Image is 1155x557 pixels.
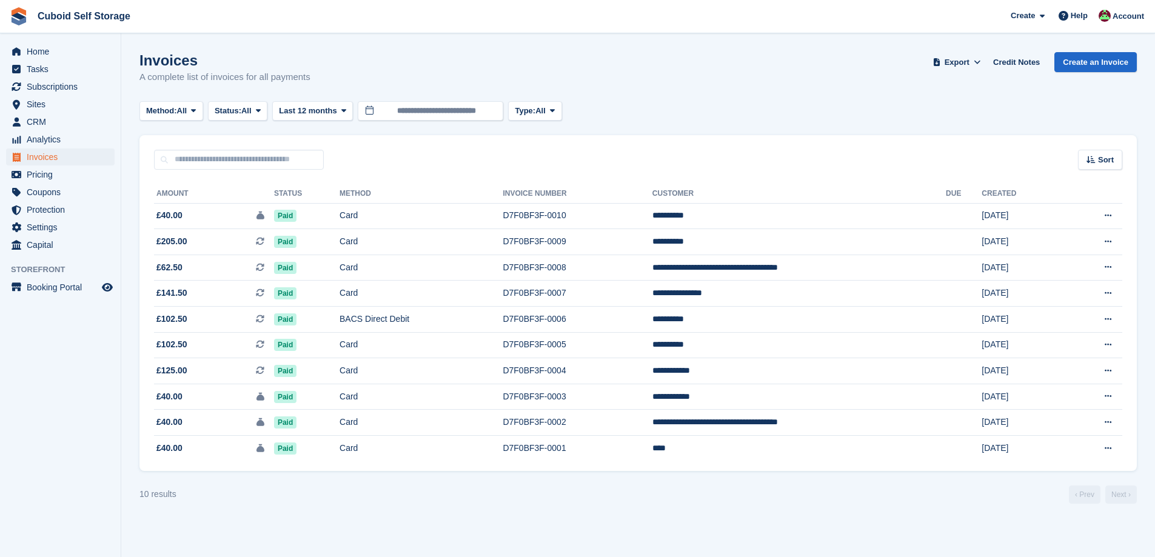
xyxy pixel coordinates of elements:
[1066,485,1139,504] nav: Page
[156,416,182,429] span: £40.00
[274,416,296,429] span: Paid
[6,43,115,60] a: menu
[503,255,652,281] td: D7F0BF3F-0008
[6,78,115,95] a: menu
[6,96,115,113] a: menu
[982,410,1063,436] td: [DATE]
[515,105,535,117] span: Type:
[139,70,310,84] p: A complete list of invoices for all payments
[988,52,1045,72] a: Credit Notes
[945,56,969,68] span: Export
[1098,154,1114,166] span: Sort
[340,384,503,410] td: Card
[340,203,503,229] td: Card
[27,113,99,130] span: CRM
[6,166,115,183] a: menu
[1011,10,1035,22] span: Create
[503,436,652,461] td: D7F0BF3F-0001
[274,262,296,274] span: Paid
[1105,485,1137,504] a: Next
[156,338,187,351] span: £102.50
[156,313,187,325] span: £102.50
[33,6,135,26] a: Cuboid Self Storage
[340,358,503,384] td: Card
[274,184,340,204] th: Status
[274,287,296,299] span: Paid
[982,307,1063,333] td: [DATE]
[27,43,99,60] span: Home
[1099,10,1111,22] img: George Fielding
[156,235,187,248] span: £205.00
[208,101,267,121] button: Status: All
[146,105,177,117] span: Method:
[340,410,503,436] td: Card
[503,358,652,384] td: D7F0BF3F-0004
[946,184,982,204] th: Due
[241,105,252,117] span: All
[340,307,503,333] td: BACS Direct Debit
[930,52,983,72] button: Export
[982,255,1063,281] td: [DATE]
[154,184,274,204] th: Amount
[6,131,115,148] a: menu
[982,281,1063,307] td: [DATE]
[503,281,652,307] td: D7F0BF3F-0007
[652,184,946,204] th: Customer
[215,105,241,117] span: Status:
[274,391,296,403] span: Paid
[6,61,115,78] a: menu
[27,219,99,236] span: Settings
[274,339,296,351] span: Paid
[503,229,652,255] td: D7F0BF3F-0009
[340,229,503,255] td: Card
[508,101,561,121] button: Type: All
[982,203,1063,229] td: [DATE]
[177,105,187,117] span: All
[982,358,1063,384] td: [DATE]
[27,166,99,183] span: Pricing
[1071,10,1088,22] span: Help
[6,184,115,201] a: menu
[340,281,503,307] td: Card
[156,442,182,455] span: £40.00
[6,236,115,253] a: menu
[27,131,99,148] span: Analytics
[340,255,503,281] td: Card
[156,390,182,403] span: £40.00
[503,307,652,333] td: D7F0BF3F-0006
[1054,52,1137,72] a: Create an Invoice
[27,236,99,253] span: Capital
[27,279,99,296] span: Booking Portal
[274,313,296,325] span: Paid
[6,201,115,218] a: menu
[274,236,296,248] span: Paid
[156,261,182,274] span: £62.50
[27,78,99,95] span: Subscriptions
[27,148,99,165] span: Invoices
[272,101,353,121] button: Last 12 months
[503,410,652,436] td: D7F0BF3F-0002
[6,113,115,130] a: menu
[27,184,99,201] span: Coupons
[279,105,336,117] span: Last 12 months
[139,101,203,121] button: Method: All
[503,203,652,229] td: D7F0BF3F-0010
[6,148,115,165] a: menu
[503,384,652,410] td: D7F0BF3F-0003
[982,436,1063,461] td: [DATE]
[1069,485,1100,504] a: Previous
[100,280,115,295] a: Preview store
[156,209,182,222] span: £40.00
[982,229,1063,255] td: [DATE]
[1113,10,1144,22] span: Account
[503,332,652,358] td: D7F0BF3F-0005
[274,210,296,222] span: Paid
[156,287,187,299] span: £141.50
[274,442,296,455] span: Paid
[340,332,503,358] td: Card
[10,7,28,25] img: stora-icon-8386f47178a22dfd0bd8f6a31ec36ba5ce8667c1dd55bd0f319d3a0aa187defe.svg
[535,105,546,117] span: All
[340,436,503,461] td: Card
[139,52,310,68] h1: Invoices
[27,61,99,78] span: Tasks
